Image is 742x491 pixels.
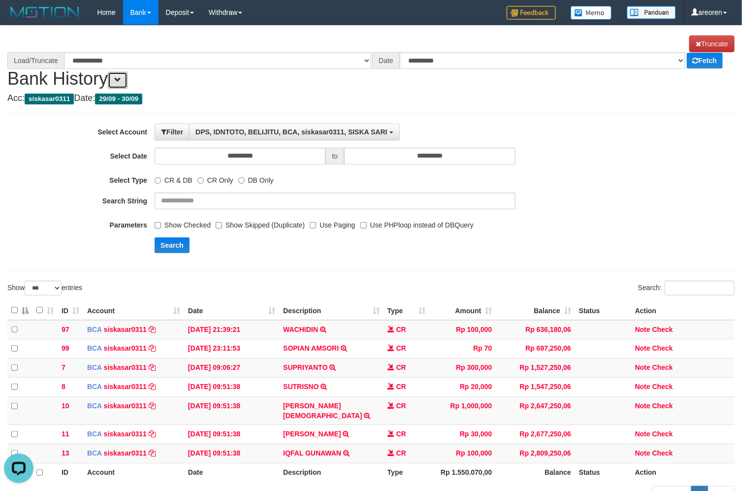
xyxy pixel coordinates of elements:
th: Rp 1.550.070,00 [429,463,496,482]
input: Show Skipped (Duplicate) [216,222,222,229]
th: Action [631,301,735,320]
td: Rp 70 [429,339,496,359]
img: panduan.png [627,6,676,19]
span: to [325,148,344,164]
a: [PERSON_NAME] [283,430,341,438]
td: [DATE] 09:51:38 [184,378,279,397]
span: BCA [87,383,102,391]
td: [DATE] 09:51:38 [184,397,279,425]
th: Action [631,463,735,482]
span: BCA [87,363,102,371]
span: 29/09 - 30/09 [95,94,142,104]
a: [PERSON_NAME][DEMOGRAPHIC_DATA] [283,402,362,420]
th: Account [83,463,184,482]
a: Note [635,430,650,438]
span: CR [396,326,406,333]
span: CR [396,383,406,391]
td: [DATE] 09:06:27 [184,359,279,378]
td: Rp 636,180,06 [496,320,575,339]
a: Check [652,363,673,371]
span: CR [396,344,406,352]
a: Check [652,326,673,333]
a: Note [635,383,650,391]
a: Check [652,383,673,391]
a: siskasar0311 [104,402,147,410]
a: Note [635,449,650,457]
td: Rp 2,677,250,06 [496,425,575,444]
label: Show Checked [155,217,211,230]
img: Button%20Memo.svg [571,6,612,20]
label: Show entries [7,281,82,295]
input: Use Paging [310,222,316,229]
span: CR [396,363,406,371]
th: Date [184,463,279,482]
a: Copy siskasar0311 to clipboard [149,326,156,333]
input: Search: [665,281,735,295]
a: Copy siskasar0311 to clipboard [149,344,156,352]
a: Copy siskasar0311 to clipboard [149,363,156,371]
img: Feedback.jpg [507,6,556,20]
button: DPS, IDNTOTO, BELIJITU, BCA, siskasar0311, SISKA SARI [189,124,399,140]
td: Rp 100,000 [429,320,496,339]
a: Check [652,344,673,352]
span: BCA [87,402,102,410]
label: DB Only [238,172,274,185]
td: Rp 1,527,250,06 [496,359,575,378]
th: Description [279,463,384,482]
td: Rp 100,000 [429,444,496,463]
label: CR & DB [155,172,193,185]
th: Type [384,463,429,482]
a: Truncate [689,35,735,52]
label: CR Only [197,172,233,185]
td: [DATE] 23:11:53 [184,339,279,359]
th: Balance: activate to sort column ascending [496,301,575,320]
input: Use PHPloop instead of DBQuery [360,222,367,229]
th: Type: activate to sort column ascending [384,301,429,320]
th: Description: activate to sort column ascending [279,301,384,320]
span: BCA [87,430,102,438]
button: Open LiveChat chat widget [4,4,33,33]
a: Copy siskasar0311 to clipboard [149,449,156,457]
label: Show Skipped (Duplicate) [216,217,305,230]
button: Search [155,237,190,253]
div: Load/Truncate [7,52,64,69]
span: 13 [62,449,69,457]
span: 8 [62,383,65,391]
td: [DATE] 09:51:38 [184,425,279,444]
span: CR [396,402,406,410]
td: Rp 2,647,250,06 [496,397,575,425]
h1: Bank History [7,35,735,88]
a: siskasar0311 [104,326,147,333]
img: MOTION_logo.png [7,5,82,20]
td: [DATE] 09:51:38 [184,444,279,463]
span: CR [396,449,406,457]
a: SOPIAN AMSORI [283,344,339,352]
td: Rp 1,000,000 [429,397,496,425]
label: Use Paging [310,217,355,230]
td: Rp 20,000 [429,378,496,397]
span: 11 [62,430,69,438]
td: Rp 697,250,06 [496,339,575,359]
span: BCA [87,449,102,457]
th: Status [575,301,631,320]
th: : activate to sort column descending [7,301,32,320]
span: 10 [62,402,69,410]
a: Copy siskasar0311 to clipboard [149,383,156,391]
a: siskasar0311 [104,363,147,371]
a: Copy siskasar0311 to clipboard [149,430,156,438]
span: siskasar0311 [25,94,74,104]
span: BCA [87,344,102,352]
div: Date [372,52,400,69]
a: siskasar0311 [104,383,147,391]
input: DB Only [238,177,245,184]
select: Showentries [25,281,62,295]
th: ID [58,463,83,482]
a: WACHIDIN [283,326,318,333]
a: Note [635,363,650,371]
td: Rp 2,809,250,06 [496,444,575,463]
label: Use PHPloop instead of DBQuery [360,217,474,230]
label: Search: [638,281,735,295]
a: Copy siskasar0311 to clipboard [149,402,156,410]
a: siskasar0311 [104,344,147,352]
th: Account: activate to sort column ascending [83,301,184,320]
